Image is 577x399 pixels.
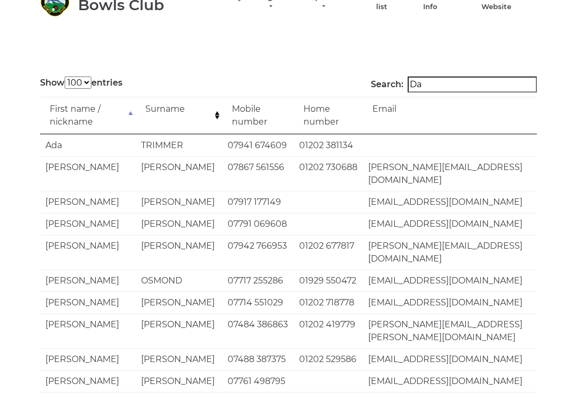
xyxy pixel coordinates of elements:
[222,191,294,213] td: 07917 177149
[363,371,537,393] td: [EMAIL_ADDRESS][DOMAIN_NAME]
[371,77,537,93] label: Search:
[40,270,136,292] td: [PERSON_NAME]
[408,77,537,93] input: Search:
[294,270,363,292] td: 01929 550472
[294,97,363,135] td: Home number
[136,97,222,135] td: Surname: activate to sort column ascending
[363,349,537,371] td: [EMAIL_ADDRESS][DOMAIN_NAME]
[222,157,294,191] td: 07867 561556
[40,135,136,157] td: Ada
[136,292,222,314] td: [PERSON_NAME]
[222,349,294,371] td: 07488 387375
[294,314,363,349] td: 01202 419779
[363,191,537,213] td: [EMAIL_ADDRESS][DOMAIN_NAME]
[136,235,222,270] td: [PERSON_NAME]
[222,371,294,393] td: 07761 498795
[363,314,537,349] td: [PERSON_NAME][EMAIL_ADDRESS][PERSON_NAME][DOMAIN_NAME]
[136,135,222,157] td: TRIMMER
[363,213,537,235] td: [EMAIL_ADDRESS][DOMAIN_NAME]
[294,235,363,270] td: 01202 677817
[363,157,537,191] td: [PERSON_NAME][EMAIL_ADDRESS][DOMAIN_NAME]
[40,77,122,90] label: Show entries
[222,135,294,157] td: 07941 674609
[363,235,537,270] td: [PERSON_NAME][EMAIL_ADDRESS][DOMAIN_NAME]
[40,191,136,213] td: [PERSON_NAME]
[136,213,222,235] td: [PERSON_NAME]
[40,349,136,371] td: [PERSON_NAME]
[40,292,136,314] td: [PERSON_NAME]
[222,292,294,314] td: 07714 551029
[40,213,136,235] td: [PERSON_NAME]
[136,157,222,191] td: [PERSON_NAME]
[40,235,136,270] td: [PERSON_NAME]
[222,314,294,349] td: 07484 386863
[222,235,294,270] td: 07942 766953
[294,135,363,157] td: 01202 381134
[294,292,363,314] td: 01202 718778
[65,77,91,89] select: Showentries
[136,270,222,292] td: OSMOND
[222,213,294,235] td: 07791 069608
[136,314,222,349] td: [PERSON_NAME]
[363,270,537,292] td: [EMAIL_ADDRESS][DOMAIN_NAME]
[40,157,136,191] td: [PERSON_NAME]
[294,349,363,371] td: 01202 529586
[222,270,294,292] td: 07717 255286
[294,157,363,191] td: 01202 730688
[363,97,537,135] td: Email
[136,371,222,393] td: [PERSON_NAME]
[363,292,537,314] td: [EMAIL_ADDRESS][DOMAIN_NAME]
[40,314,136,349] td: [PERSON_NAME]
[40,97,136,135] td: First name / nickname: activate to sort column descending
[222,97,294,135] td: Mobile number
[136,349,222,371] td: [PERSON_NAME]
[40,371,136,393] td: [PERSON_NAME]
[136,191,222,213] td: [PERSON_NAME]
